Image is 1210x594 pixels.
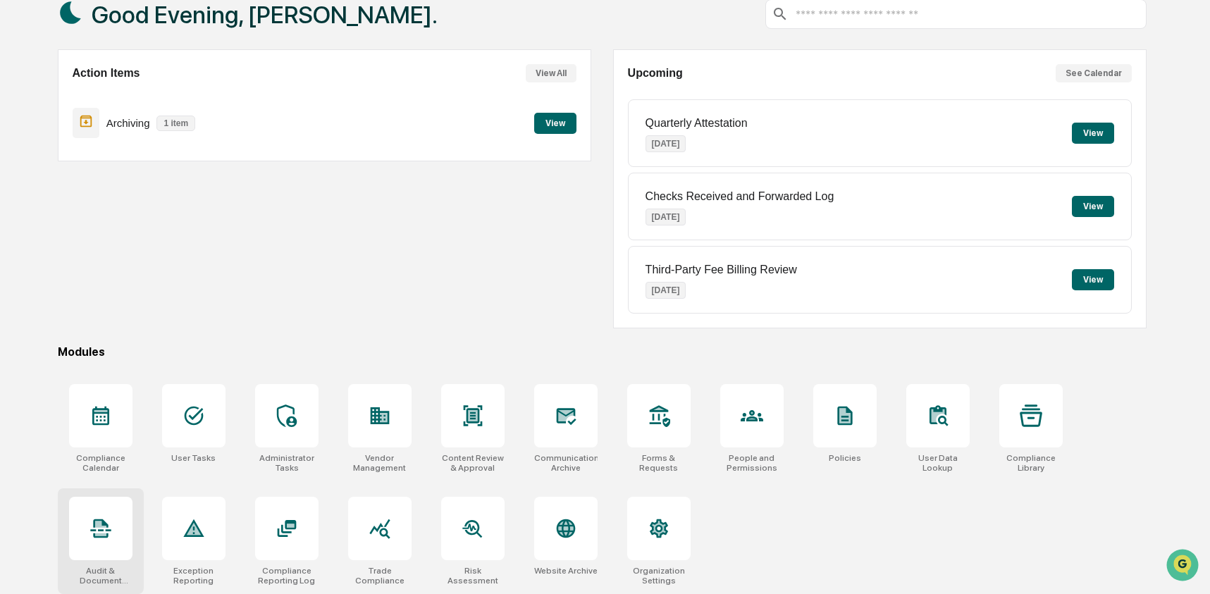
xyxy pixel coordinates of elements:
button: Start new chat [240,112,257,129]
a: Powered byPylon [99,238,171,249]
div: Exception Reporting [162,566,226,586]
div: Vendor Management [348,453,412,473]
div: Content Review & Approval [441,453,505,473]
a: 🔎Data Lookup [8,199,94,224]
p: [DATE] [646,135,686,152]
a: 🗄️Attestations [97,172,180,197]
span: Pylon [140,239,171,249]
div: People and Permissions [720,453,784,473]
button: View [1072,196,1114,217]
div: 🗄️ [102,179,113,190]
div: Compliance Calendar [69,453,132,473]
p: [DATE] [646,282,686,299]
div: Modules [58,345,1147,359]
h1: Good Evening, [PERSON_NAME]. [92,1,438,29]
span: Data Lookup [28,204,89,218]
div: Forms & Requests [627,453,691,473]
span: Preclearance [28,178,91,192]
p: How can we help? [14,30,257,52]
div: User Data Lookup [906,453,970,473]
h2: Action Items [73,67,140,80]
button: View [1072,123,1114,144]
p: Archiving [106,117,150,129]
p: Third-Party Fee Billing Review [646,264,797,276]
div: Communications Archive [534,453,598,473]
div: We're available if you need us! [48,122,178,133]
div: Administrator Tasks [255,453,319,473]
button: View [1072,269,1114,290]
p: Quarterly Attestation [646,117,748,130]
p: Checks Received and Forwarded Log [646,190,834,203]
div: Policies [829,453,861,463]
div: Risk Assessment [441,566,505,586]
div: Compliance Reporting Log [255,566,319,586]
div: Audit & Document Logs [69,566,132,586]
div: User Tasks [171,453,216,463]
div: 🔎 [14,206,25,217]
button: View All [526,64,576,82]
div: Compliance Library [999,453,1063,473]
a: 🖐️Preclearance [8,172,97,197]
div: 🖐️ [14,179,25,190]
button: See Calendar [1056,64,1132,82]
iframe: Open customer support [1165,547,1203,586]
h2: Upcoming [628,67,683,80]
p: [DATE] [646,209,686,225]
button: View [534,113,576,134]
a: View [534,116,576,129]
p: 1 item [156,116,195,131]
div: Organization Settings [627,566,691,586]
div: Start new chat [48,108,231,122]
span: Attestations [116,178,175,192]
div: Trade Compliance [348,566,412,586]
img: 1746055101610-c473b297-6a78-478c-a979-82029cc54cd1 [14,108,39,133]
div: Website Archive [534,566,598,576]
